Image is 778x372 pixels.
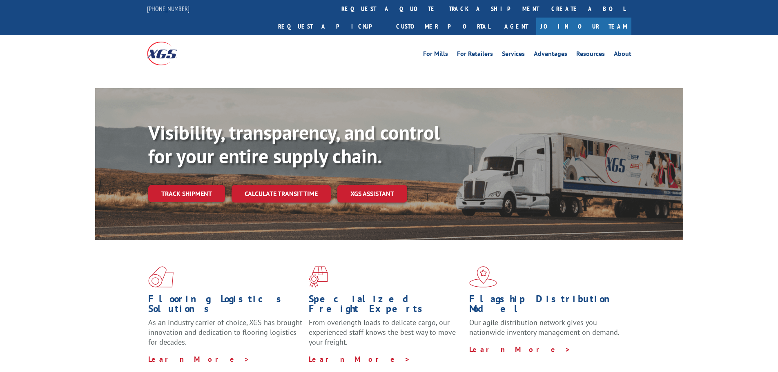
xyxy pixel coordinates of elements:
[148,266,174,287] img: xgs-icon-total-supply-chain-intelligence-red
[614,51,631,60] a: About
[309,294,463,318] h1: Specialized Freight Experts
[457,51,493,60] a: For Retailers
[148,120,440,169] b: Visibility, transparency, and control for your entire supply chain.
[232,185,331,203] a: Calculate transit time
[148,185,225,202] a: Track shipment
[469,345,571,354] a: Learn More >
[423,51,448,60] a: For Mills
[309,318,463,354] p: From overlength loads to delicate cargo, our experienced staff knows the best way to move your fr...
[536,18,631,35] a: Join Our Team
[576,51,605,60] a: Resources
[309,354,410,364] a: Learn More >
[502,51,525,60] a: Services
[272,18,390,35] a: Request a pickup
[337,185,407,203] a: XGS ASSISTANT
[496,18,536,35] a: Agent
[390,18,496,35] a: Customer Portal
[534,51,567,60] a: Advantages
[147,4,189,13] a: [PHONE_NUMBER]
[148,294,303,318] h1: Flooring Logistics Solutions
[469,318,620,337] span: Our agile distribution network gives you nationwide inventory management on demand.
[148,354,250,364] a: Learn More >
[469,266,497,287] img: xgs-icon-flagship-distribution-model-red
[469,294,624,318] h1: Flagship Distribution Model
[148,318,302,347] span: As an industry carrier of choice, XGS has brought innovation and dedication to flooring logistics...
[309,266,328,287] img: xgs-icon-focused-on-flooring-red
